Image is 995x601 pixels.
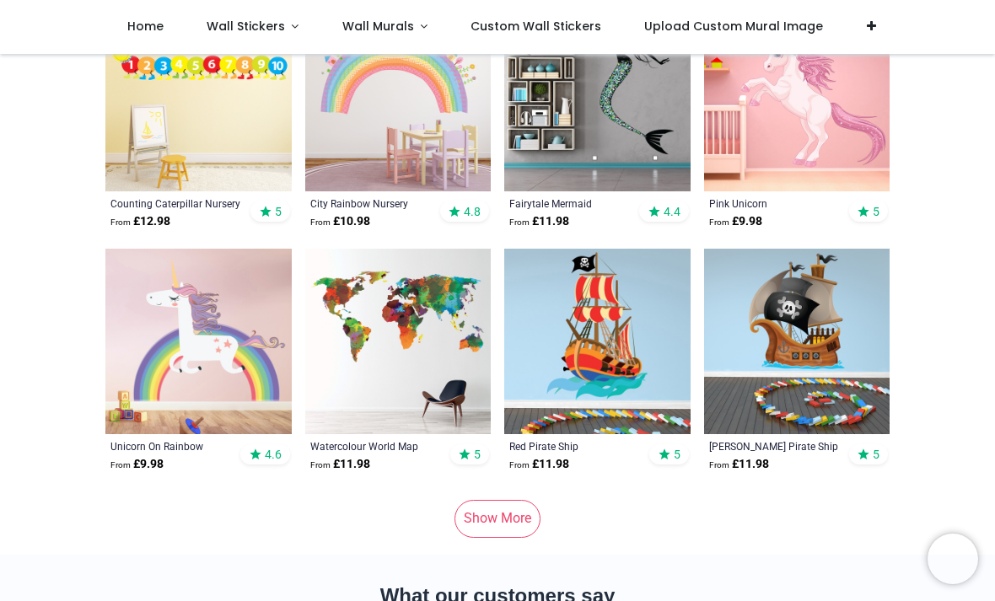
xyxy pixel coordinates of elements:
img: Unicorn On Rainbow Wall Sticker - Mod2 [105,249,292,435]
strong: £ 9.98 [709,213,762,230]
img: Fairytale Mermaid Wall Sticker - Mod9 [504,5,691,191]
strong: £ 10.98 [310,213,370,230]
img: Counting Caterpillar Nursery Wall Sticker [105,5,292,191]
a: Pink Unicorn [709,196,850,210]
span: Custom Wall Stickers [471,18,601,35]
img: City Rainbow Nursery Wall Sticker [305,5,492,191]
strong: £ 11.98 [310,456,370,473]
strong: £ 11.98 [509,213,569,230]
strong: £ 12.98 [110,213,170,230]
span: 5 [674,447,680,462]
img: Red Pirate Ship Wall Sticker [504,249,691,435]
span: Upload Custom Mural Image [644,18,823,35]
span: From [509,460,530,470]
span: 5 [474,447,481,462]
a: City Rainbow Nursery [310,196,451,210]
a: Red Pirate Ship [509,439,650,453]
img: Pink Unicorn Wall Sticker [704,5,890,191]
span: 4.6 [265,447,282,462]
span: From [310,217,331,227]
strong: £ 11.98 [509,456,569,473]
img: Watercolour World Map Wall Sticker - Mod5 [305,249,492,435]
span: 5 [275,204,282,219]
span: From [709,460,729,470]
span: From [709,217,729,227]
span: From [310,460,331,470]
a: [PERSON_NAME] Pirate Ship [709,439,850,453]
a: Counting Caterpillar Nursery [110,196,251,210]
iframe: Brevo live chat [928,534,978,584]
span: Wall Murals [342,18,414,35]
span: 5 [873,447,879,462]
span: 5 [873,204,879,219]
a: Unicorn On Rainbow [110,439,251,453]
span: Wall Stickers [207,18,285,35]
span: 4.8 [464,204,481,219]
span: 4.4 [664,204,680,219]
a: Fairytale Mermaid [509,196,650,210]
span: From [509,217,530,227]
span: From [110,460,131,470]
span: From [110,217,131,227]
a: Watercolour World Map [310,439,451,453]
strong: £ 9.98 [110,456,164,473]
span: Home [127,18,164,35]
a: Show More [454,500,541,537]
strong: £ 11.98 [709,456,769,473]
img: Jolly Roger Pirate Ship Wall Sticker [704,249,890,435]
